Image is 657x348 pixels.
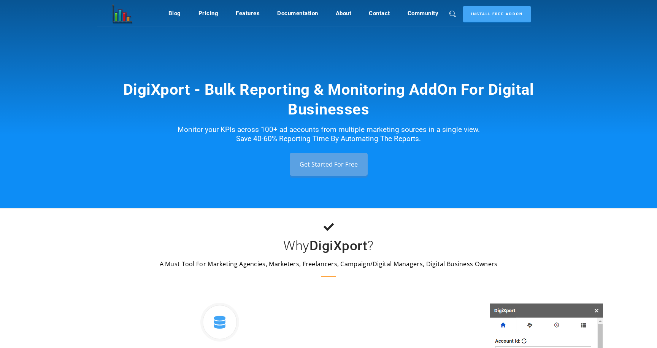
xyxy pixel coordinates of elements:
a: Pricing [198,6,219,21]
a: Contact [369,6,390,21]
a: Install Free Addon [463,6,531,22]
a: Blog [168,6,181,21]
a: Community [408,6,439,21]
a: Get Started For Free [290,153,368,176]
iframe: Chat Widget [619,311,657,348]
b: DigiXport [309,238,368,254]
a: Features [236,6,260,21]
a: About [336,6,352,21]
h1: DigiXport - Bulk Reporting & Monitoring AddOn For Digital Businesses [112,80,545,119]
a: Documentation [277,6,318,21]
